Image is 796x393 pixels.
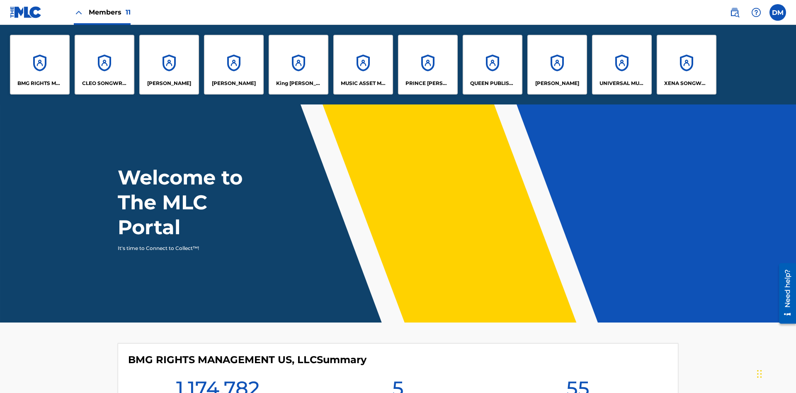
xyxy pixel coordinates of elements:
div: Drag [757,361,762,386]
img: help [751,7,761,17]
h4: BMG RIGHTS MANAGEMENT US, LLC [128,354,366,366]
a: AccountsKing [PERSON_NAME] [269,35,328,95]
img: search [730,7,740,17]
iframe: Chat Widget [755,353,796,393]
span: 11 [126,8,131,16]
p: King McTesterson [276,80,321,87]
a: AccountsPRINCE [PERSON_NAME] [398,35,458,95]
a: AccountsCLEO SONGWRITER [75,35,134,95]
a: Accounts[PERSON_NAME] [527,35,587,95]
p: RONALD MCTESTERSON [535,80,579,87]
p: ELVIS COSTELLO [147,80,191,87]
p: CLEO SONGWRITER [82,80,127,87]
p: XENA SONGWRITER [664,80,709,87]
p: BMG RIGHTS MANAGEMENT US, LLC [17,80,63,87]
img: MLC Logo [10,6,42,18]
p: It's time to Connect to Collect™! [118,245,262,252]
p: PRINCE MCTESTERSON [405,80,451,87]
div: Help [748,4,764,21]
p: UNIVERSAL MUSIC PUB GROUP [599,80,645,87]
div: User Menu [769,4,786,21]
a: AccountsMUSIC ASSET MANAGEMENT (MAM) [333,35,393,95]
a: AccountsUNIVERSAL MUSIC PUB GROUP [592,35,652,95]
span: Members [89,7,131,17]
a: Public Search [726,4,743,21]
a: Accounts[PERSON_NAME] [204,35,264,95]
iframe: Resource Center [773,260,796,328]
a: Accounts[PERSON_NAME] [139,35,199,95]
img: Close [74,7,84,17]
a: AccountsQUEEN PUBLISHA [463,35,522,95]
p: EYAMA MCSINGER [212,80,256,87]
a: AccountsBMG RIGHTS MANAGEMENT US, LLC [10,35,70,95]
h1: Welcome to The MLC Portal [118,165,273,240]
p: QUEEN PUBLISHA [470,80,515,87]
p: MUSIC ASSET MANAGEMENT (MAM) [341,80,386,87]
a: AccountsXENA SONGWRITER [657,35,716,95]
